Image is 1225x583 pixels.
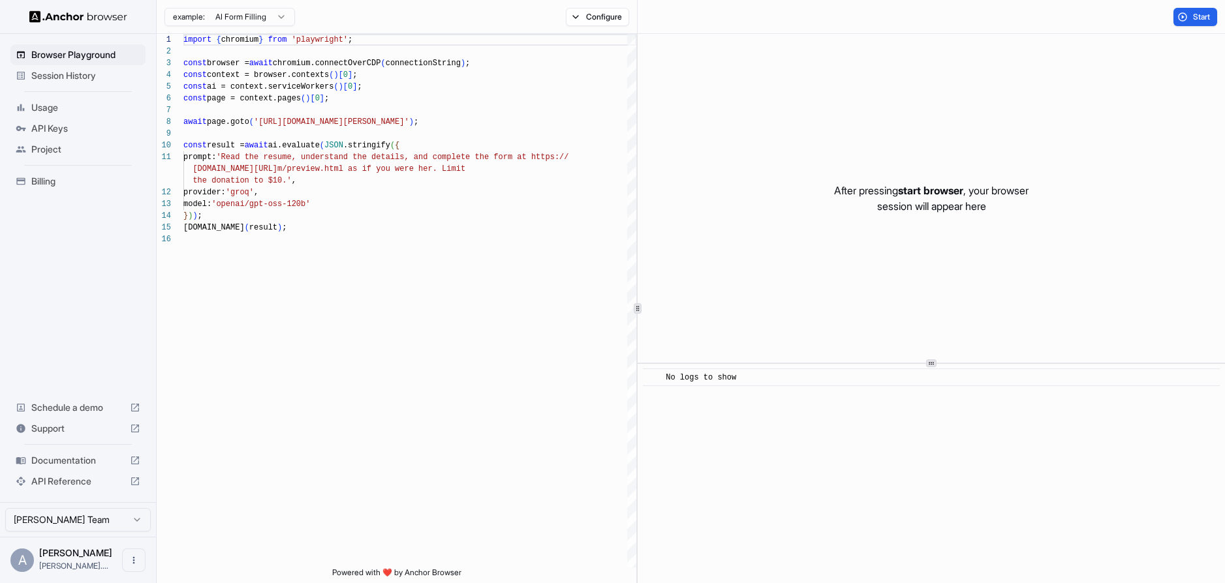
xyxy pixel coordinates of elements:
div: 2 [157,46,171,57]
div: Browser Playground [10,44,146,65]
span: } [183,211,188,220]
span: Adam Bragg [39,547,112,558]
span: , [292,176,296,185]
span: ( [333,82,338,91]
span: const [183,59,207,68]
span: ) [333,70,338,80]
span: ( [320,141,324,150]
span: 0 [348,82,352,91]
div: 15 [157,222,171,233]
span: ; [348,35,352,44]
span: import [183,35,211,44]
div: Support [10,418,146,439]
span: ( [390,141,395,150]
span: [ [343,82,348,91]
span: Support [31,422,125,435]
img: Anchor Logo [29,10,127,23]
span: Billing [31,175,140,188]
span: connectionString [386,59,461,68]
span: await [249,59,273,68]
div: 14 [157,210,171,222]
span: ) [277,223,282,232]
div: 11 [157,151,171,163]
span: Browser Playground [31,48,140,61]
span: [DOMAIN_NAME][URL] [193,164,277,173]
span: .stringify [343,141,390,150]
span: const [183,70,207,80]
span: chromium.connectOverCDP [273,59,381,68]
span: ( [245,223,249,232]
div: 4 [157,69,171,81]
span: the donation to $10.' [193,176,291,185]
span: } [258,35,263,44]
span: browser = [207,59,249,68]
span: Start [1193,12,1211,22]
span: from [268,35,287,44]
div: Session History [10,65,146,86]
div: 8 [157,116,171,128]
span: ) [188,211,193,220]
div: Project [10,139,146,160]
span: prompt: [183,153,216,162]
span: API Reference [31,475,125,488]
div: 13 [157,198,171,210]
span: page = context.pages [207,94,301,103]
span: ( [301,94,305,103]
span: ) [409,117,414,127]
span: 'groq' [226,188,254,197]
span: 'playwright' [292,35,348,44]
span: page.goto [207,117,249,127]
div: API Keys [10,118,146,139]
div: Usage [10,97,146,118]
span: '[URL][DOMAIN_NAME][PERSON_NAME]' [254,117,409,127]
span: ( [380,59,385,68]
span: result = [207,141,245,150]
span: { [395,141,399,150]
span: model: [183,200,211,209]
span: result [249,223,277,232]
span: { [216,35,221,44]
span: ) [305,94,310,103]
span: await [183,117,207,127]
span: ; [357,82,362,91]
div: Documentation [10,450,146,471]
span: ( [329,70,333,80]
div: API Reference [10,471,146,492]
span: [ [339,70,343,80]
span: ai.evaluate [268,141,320,150]
button: Start [1173,8,1217,26]
div: 1 [157,34,171,46]
span: ) [339,82,343,91]
span: ] [320,94,324,103]
span: chromium [221,35,259,44]
span: , [254,188,258,197]
span: Session History [31,69,140,82]
div: 7 [157,104,171,116]
div: 12 [157,187,171,198]
span: const [183,82,207,91]
span: ​ [649,371,656,384]
span: example: [173,12,205,22]
span: Project [31,143,140,156]
span: ) [461,59,465,68]
span: JSON [324,141,343,150]
span: ) [193,211,197,220]
div: 10 [157,140,171,151]
span: Documentation [31,454,125,467]
button: Configure [566,8,629,26]
p: After pressing , your browser session will appear here [834,183,1029,214]
span: ; [282,223,287,232]
span: [DOMAIN_NAME] [183,223,245,232]
span: Schedule a demo [31,401,125,414]
span: context = browser.contexts [207,70,329,80]
span: 0 [343,70,348,80]
span: ( [249,117,254,127]
span: [ [310,94,315,103]
div: 16 [157,233,171,245]
span: API Keys [31,122,140,135]
span: ; [465,59,470,68]
div: Billing [10,171,146,192]
span: m/preview.html as if you were her. Limit [277,164,465,173]
div: Schedule a demo [10,397,146,418]
span: 'openai/gpt-oss-120b' [211,200,310,209]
